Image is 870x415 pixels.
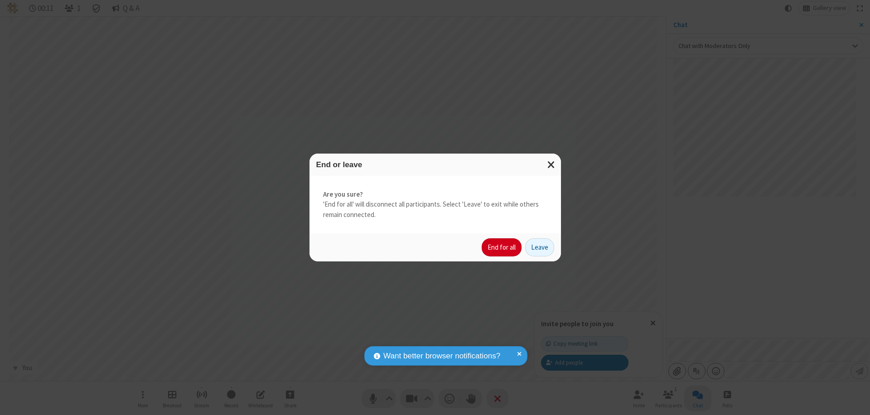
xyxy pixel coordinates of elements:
[323,189,547,200] strong: Are you sure?
[482,238,522,256] button: End for all
[542,154,561,176] button: Close modal
[316,160,554,169] h3: End or leave
[525,238,554,256] button: Leave
[309,176,561,234] div: 'End for all' will disconnect all participants. Select 'Leave' to exit while others remain connec...
[383,350,500,362] span: Want better browser notifications?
